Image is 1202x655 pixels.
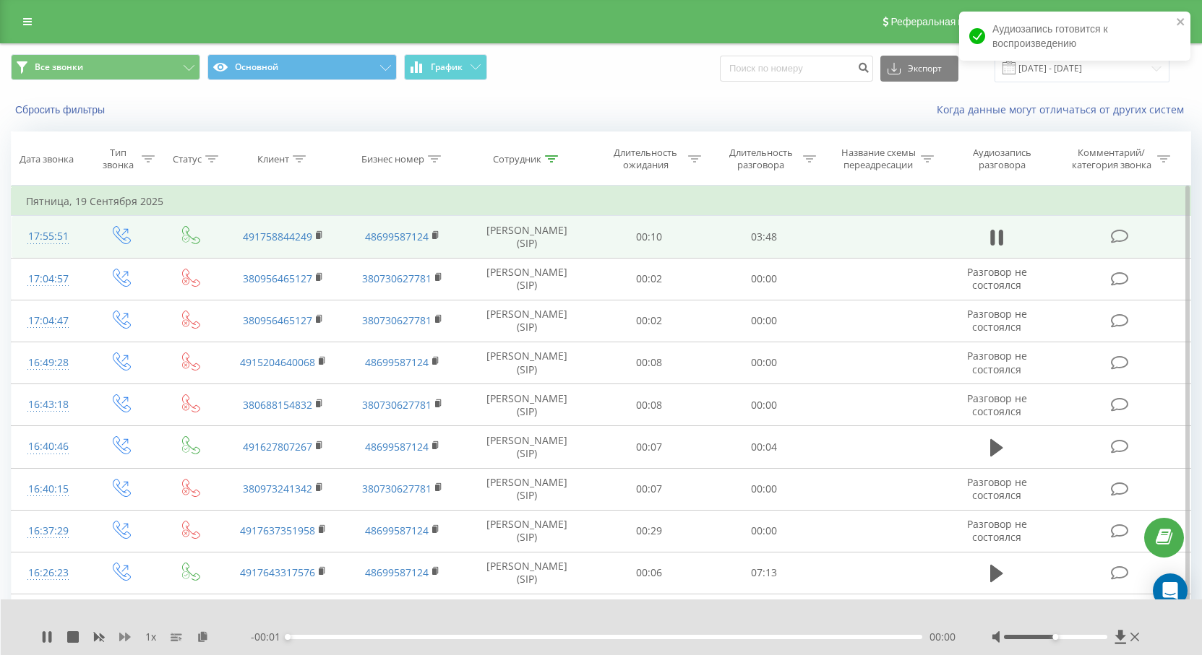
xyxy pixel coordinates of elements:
span: Разговор не состоялся [967,517,1027,544]
a: 4917637351958 [240,524,315,537]
span: Все звонки [35,61,83,73]
a: 380956465127 [243,272,312,285]
td: [PERSON_NAME] (SIP) [463,468,591,510]
a: 48699587124 [365,230,429,243]
td: [PERSON_NAME] (SIP) [463,510,591,552]
div: 17:55:51 [26,222,70,251]
span: Разговор не состоялся [967,475,1027,502]
span: 1 x [145,630,156,644]
td: 00:07 [591,594,706,636]
span: Разговор не состоялся [967,391,1027,418]
div: Тип звонка [98,147,138,171]
span: - 00:01 [251,630,288,644]
button: График [404,54,487,80]
a: 380730627781 [362,398,432,412]
td: 00:00 [707,510,822,552]
div: 16:49:28 [26,349,70,377]
button: close [1176,16,1186,30]
div: Accessibility label [1053,634,1059,640]
div: 17:04:57 [26,265,70,293]
div: 16:37:29 [26,517,70,545]
button: Экспорт [880,56,958,82]
a: 380730627781 [362,482,432,495]
td: 03:29 [707,594,822,636]
td: 00:00 [707,258,822,300]
div: 16:40:46 [26,433,70,461]
td: [PERSON_NAME] (SIP) [463,342,591,383]
div: Аудиозапись готовится к воспроизведению [959,12,1190,61]
td: 07:13 [707,552,822,594]
td: 00:07 [591,426,706,468]
span: Разговор не состоялся [967,349,1027,376]
td: [PERSON_NAME] (SIP) [463,300,591,342]
a: 380973241342 [243,482,312,495]
a: 380730627781 [362,272,432,285]
a: 48699587124 [365,524,429,537]
span: Разговор не состоялся [967,307,1027,334]
td: 00:02 [591,300,706,342]
div: Дата звонка [20,153,74,165]
a: Когда данные могут отличаться от других систем [937,103,1191,116]
div: Комментарий/категория звонка [1069,147,1154,171]
div: Длительность ожидания [607,147,684,171]
td: 00:08 [591,342,706,383]
button: Сбросить фильтры [11,103,112,116]
div: 16:43:18 [26,391,70,419]
span: График [431,62,463,72]
div: Аудиозапись разговора [955,147,1049,171]
span: 00:00 [930,630,956,644]
a: 48699587124 [365,440,429,454]
td: [PERSON_NAME] (SIP) [463,594,591,636]
button: Основной [207,54,397,80]
a: 4917643317576 [240,565,315,579]
span: Реферальная программа [890,16,1009,27]
div: Длительность разговора [722,147,799,171]
div: Open Intercom Messenger [1153,573,1188,608]
td: [PERSON_NAME] (SIP) [463,384,591,426]
td: 03:48 [707,216,822,258]
td: [PERSON_NAME] (SIP) [463,552,591,594]
td: 00:00 [707,342,822,383]
div: 17:04:47 [26,307,70,335]
td: [PERSON_NAME] (SIP) [463,258,591,300]
a: 491627807267 [243,440,312,454]
a: 380688154832 [243,398,312,412]
td: 00:29 [591,510,706,552]
div: 16:26:23 [26,559,70,587]
div: Сотрудник [493,153,541,165]
td: 00:04 [707,426,822,468]
td: 00:02 [591,258,706,300]
td: [PERSON_NAME] (SIP) [463,216,591,258]
td: 00:10 [591,216,706,258]
td: [PERSON_NAME] (SIP) [463,426,591,468]
td: 00:07 [591,468,706,510]
div: Accessibility label [285,634,291,640]
a: 491758844249 [243,230,312,243]
div: Клиент [257,153,289,165]
td: 00:06 [591,552,706,594]
div: 16:40:15 [26,475,70,503]
td: 00:00 [707,384,822,426]
div: Статус [173,153,202,165]
a: 48699587124 [365,355,429,369]
td: 00:08 [591,384,706,426]
td: 00:00 [707,468,822,510]
button: Все звонки [11,54,200,80]
input: Поиск по номеру [720,56,873,82]
a: 380956465127 [243,313,312,327]
a: 4915204640068 [240,355,315,369]
td: 00:00 [707,300,822,342]
span: Разговор не состоялся [967,265,1027,292]
td: Пятница, 19 Сентября 2025 [12,187,1191,216]
a: 48699587124 [365,565,429,579]
div: Бизнес номер [361,153,424,165]
a: 380730627781 [362,313,432,327]
div: Название схемы переадресации [840,147,917,171]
